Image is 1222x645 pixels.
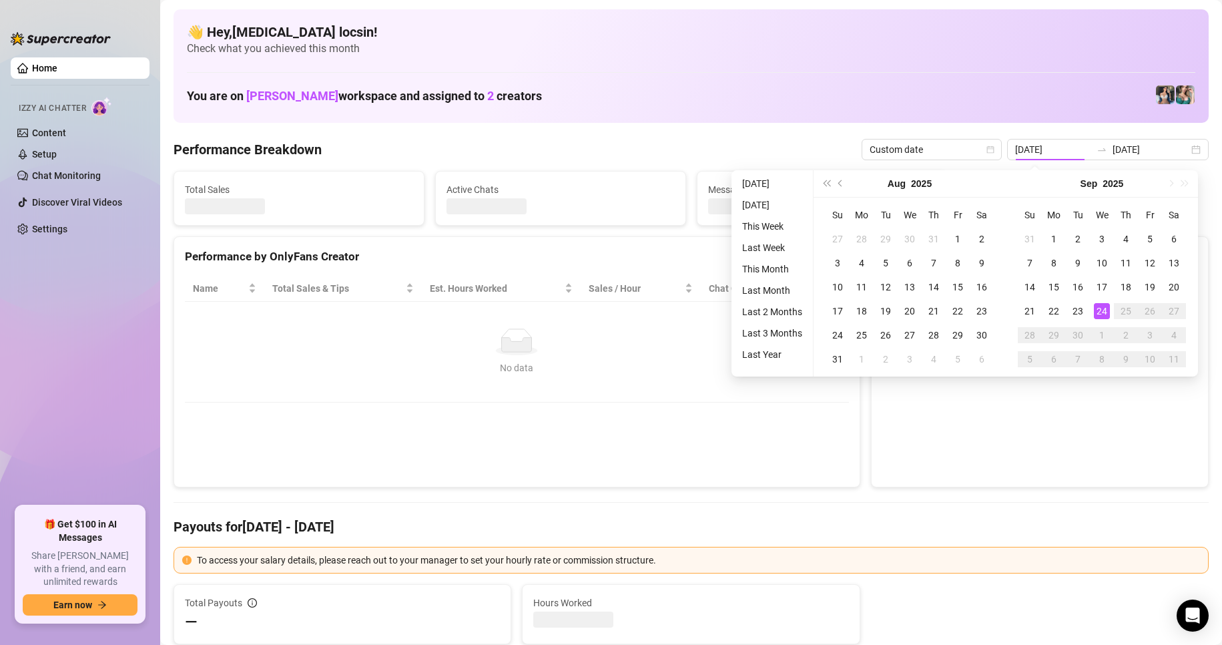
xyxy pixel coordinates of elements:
[32,197,122,208] a: Discover Viral Videos
[870,140,994,160] span: Custom date
[1176,85,1195,104] img: Zaddy
[174,140,322,159] h4: Performance Breakdown
[11,32,111,45] img: logo-BBDzfeDw.svg
[185,612,198,633] span: —
[97,600,107,610] span: arrow-right
[185,596,242,610] span: Total Payouts
[430,281,562,296] div: Est. Hours Worked
[185,248,849,266] div: Performance by OnlyFans Creator
[1097,144,1107,155] span: to
[193,281,246,296] span: Name
[32,170,101,181] a: Chat Monitoring
[53,600,92,610] span: Earn now
[1177,600,1209,632] div: Open Intercom Messenger
[533,596,848,610] span: Hours Worked
[1156,85,1175,104] img: Katy
[185,182,413,197] span: Total Sales
[709,281,830,296] span: Chat Conversion
[986,146,994,154] span: calendar
[19,102,86,115] span: Izzy AI Chatter
[487,89,494,103] span: 2
[32,224,67,234] a: Settings
[32,128,66,138] a: Content
[581,276,701,302] th: Sales / Hour
[1097,144,1107,155] span: swap-right
[32,149,57,160] a: Setup
[187,23,1195,41] h4: 👋 Hey, [MEDICAL_DATA] locsin !
[1015,142,1091,157] input: Start date
[91,97,112,116] img: AI Chatter
[708,182,936,197] span: Messages Sent
[187,89,542,103] h1: You are on workspace and assigned to creators
[23,518,137,544] span: 🎁 Get $100 in AI Messages
[187,41,1195,56] span: Check what you achieved this month
[882,248,1197,266] div: Sales by OnlyFans Creator
[32,63,57,73] a: Home
[182,556,192,565] span: exclamation-circle
[589,281,682,296] span: Sales / Hour
[701,276,848,302] th: Chat Conversion
[23,594,137,616] button: Earn nowarrow-right
[246,89,338,103] span: [PERSON_NAME]
[197,553,1200,568] div: To access your salary details, please reach out to your manager to set your hourly rate or commis...
[1113,142,1189,157] input: End date
[446,182,675,197] span: Active Chats
[185,276,264,302] th: Name
[198,361,836,375] div: No data
[272,281,403,296] span: Total Sales & Tips
[23,550,137,589] span: Share [PERSON_NAME] with a friend, and earn unlimited rewards
[248,598,257,608] span: info-circle
[264,276,422,302] th: Total Sales & Tips
[174,517,1209,536] h4: Payouts for [DATE] - [DATE]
